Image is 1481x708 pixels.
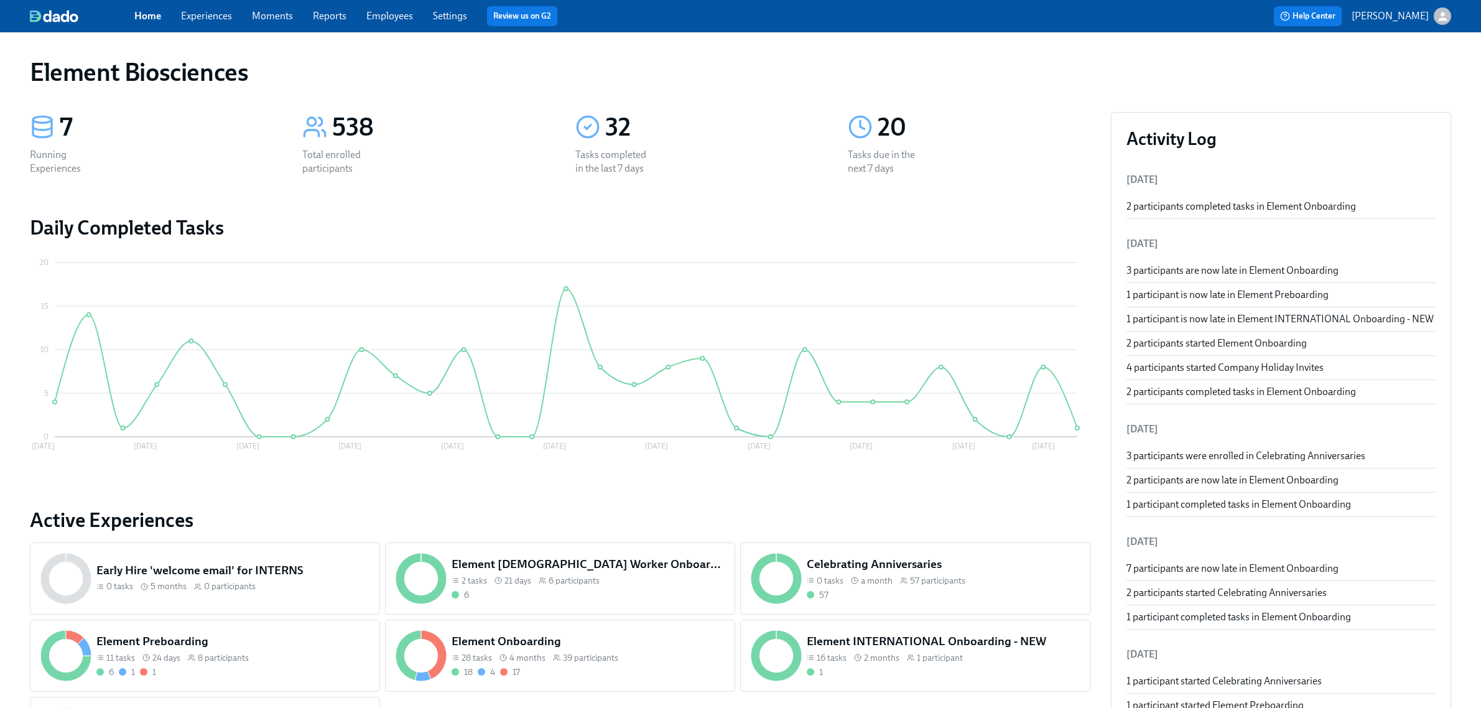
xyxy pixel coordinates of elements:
[605,112,818,143] div: 32
[30,508,1091,533] a: Active Experiences
[198,652,249,664] span: 8 participants
[1126,674,1436,688] div: 1 participant started Celebrating Anniversaries
[40,258,49,267] tspan: 20
[1126,449,1436,463] div: 3 participants were enrolled in Celebrating Anniversaries
[1126,610,1436,624] div: 1 participant completed tasks in Element Onboarding
[952,442,975,450] tspan: [DATE]
[40,345,49,354] tspan: 10
[504,575,531,587] span: 21 days
[917,652,963,664] span: 1 participant
[119,666,135,678] div: On time with open tasks
[819,666,823,678] div: 1
[1274,6,1342,26] button: Help Center
[462,652,492,664] span: 28 tasks
[366,10,413,22] a: Employees
[441,442,464,450] tspan: [DATE]
[878,112,1090,143] div: 20
[1126,200,1436,213] div: 2 participants completed tasks in Element Onboarding
[740,543,1090,615] a: Celebrating Anniversaries0 tasks a month57 participants57
[500,666,520,678] div: With overdue tasks
[452,556,725,572] h5: Element [DEMOGRAPHIC_DATA] Worker Onboarding
[96,562,370,579] h5: Early Hire 'welcome email' for INTERNS
[487,6,557,26] button: Review us on G2
[748,442,771,450] tspan: [DATE]
[645,442,668,450] tspan: [DATE]
[452,589,469,601] div: Completed all due tasks
[30,10,78,22] img: dado
[575,148,655,175] div: Tasks completed in the last 7 days
[509,652,546,664] span: 4 months
[464,589,469,601] div: 6
[1352,9,1429,23] p: [PERSON_NAME]
[1126,562,1436,575] div: 7 participants are now late in Element Onboarding
[96,633,370,650] h5: Element Preboarding
[513,666,520,678] div: 17
[452,666,473,678] div: Completed all due tasks
[152,666,156,678] div: 1
[864,652,899,664] span: 2 months
[30,543,380,615] a: Early Hire 'welcome email' for INTERNS0 tasks 5 months0 participants
[41,302,49,310] tspan: 15
[817,575,843,587] span: 0 tasks
[1126,473,1436,487] div: 2 participants are now late in Element Onboarding
[302,148,382,175] div: Total enrolled participants
[740,620,1090,692] a: Element INTERNATIONAL Onboarding - NEW16 tasks 2 months1 participant1
[109,666,114,678] div: 6
[807,633,1080,650] h5: Element INTERNATIONAL Onboarding - NEW
[478,666,495,678] div: On time with open tasks
[152,652,180,664] span: 24 days
[1126,586,1436,600] div: 2 participants started Celebrating Anniversaries
[464,666,473,678] div: 18
[910,575,965,587] span: 57 participants
[493,10,551,22] a: Review us on G2
[490,666,495,678] div: 4
[131,666,135,678] div: 1
[30,620,380,692] a: Element Preboarding11 tasks 24 days8 participants611
[151,580,187,592] span: 5 months
[252,10,293,22] a: Moments
[549,575,600,587] span: 6 participants
[32,442,55,450] tspan: [DATE]
[848,148,927,175] div: Tasks due in the next 7 days
[807,556,1080,572] h5: Celebrating Anniversaries
[236,442,259,450] tspan: [DATE]
[1126,527,1436,557] li: [DATE]
[1126,264,1436,277] div: 3 participants are now late in Element Onboarding
[861,575,893,587] span: a month
[385,620,735,692] a: Element Onboarding28 tasks 4 months39 participants18417
[1280,10,1335,22] span: Help Center
[1126,498,1436,511] div: 1 participant completed tasks in Element Onboarding
[1032,442,1055,450] tspan: [DATE]
[1352,7,1451,25] button: [PERSON_NAME]
[1126,288,1436,302] div: 1 participant is now late in Element Preboarding
[1126,337,1436,350] div: 2 participants started Element Onboarding
[462,575,487,587] span: 2 tasks
[30,10,134,22] a: dado
[807,666,823,678] div: Completed all due tasks
[807,589,829,601] div: Completed all due tasks
[817,652,847,664] span: 16 tasks
[563,652,618,664] span: 39 participants
[96,666,114,678] div: Completed all due tasks
[1126,229,1436,259] li: [DATE]
[30,215,1091,240] h2: Daily Completed Tasks
[140,666,156,678] div: With overdue tasks
[60,112,272,143] div: 7
[1126,312,1436,326] div: 1 participant is now late in Element INTERNATIONAL Onboarding - NEW
[134,442,157,450] tspan: [DATE]
[1126,361,1436,375] div: 4 participants started Company Holiday Invites
[44,389,49,398] tspan: 5
[106,652,135,664] span: 11 tasks
[332,112,545,143] div: 538
[1126,385,1436,399] div: 2 participants completed tasks in Element Onboarding
[433,10,467,22] a: Settings
[106,580,133,592] span: 0 tasks
[204,580,256,592] span: 0 participants
[819,589,829,601] div: 57
[1126,174,1158,185] span: [DATE]
[1126,128,1436,150] h3: Activity Log
[30,148,109,175] div: Running Experiences
[385,543,735,615] a: Element [DEMOGRAPHIC_DATA] Worker Onboarding2 tasks 21 days6 participants6
[44,432,49,441] tspan: 0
